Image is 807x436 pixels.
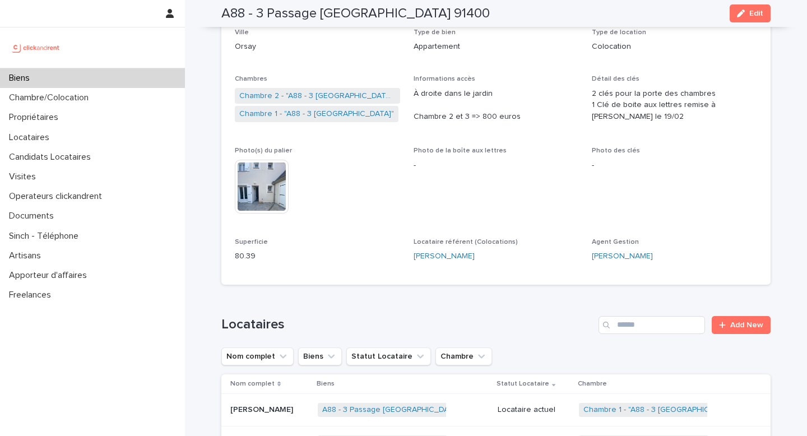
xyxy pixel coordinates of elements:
span: Détail des clés [592,76,639,82]
p: Freelances [4,290,60,300]
span: Edit [749,10,763,17]
p: Sinch - Téléphone [4,231,87,242]
p: 80.39 [235,251,400,262]
p: Chambre/Colocation [4,92,98,103]
p: Artisans [4,251,50,261]
button: Statut Locataire [346,347,431,365]
button: Biens [298,347,342,365]
span: Photo des clés [592,147,640,154]
a: Chambre 2 - "A88 - 3 [GEOGRAPHIC_DATA]" [239,90,396,102]
p: Statut Locataire [497,378,549,390]
p: Locataires [4,132,58,143]
p: [PERSON_NAME] [230,403,295,415]
p: - [414,160,579,171]
a: Chambre 1 - "A88 - 3 [GEOGRAPHIC_DATA]" [583,405,738,415]
button: Chambre [435,347,492,365]
p: Chambre [578,378,607,390]
span: Photo(s) du palier [235,147,292,154]
span: Informations accès [414,76,475,82]
span: Chambres [235,76,267,82]
span: Type de location [592,29,646,36]
p: 2 clés pour la porte des chambres 1 Clé de boite aux lettres remise à [PERSON_NAME] le 19/02 [592,88,757,123]
span: Type de bien [414,29,456,36]
input: Search [599,316,705,334]
button: Edit [730,4,771,22]
p: Locataire actuel [498,405,570,415]
span: Photo de la boîte aux lettres [414,147,507,154]
p: Biens [317,378,335,390]
span: Superficie [235,239,268,245]
p: Candidats Locataires [4,152,100,163]
p: - [592,160,757,171]
button: Nom complet [221,347,294,365]
span: Agent Gestion [592,239,639,245]
p: Visites [4,171,45,182]
p: Biens [4,73,39,84]
h2: A88 - 3 Passage [GEOGRAPHIC_DATA] 91400 [221,6,490,22]
p: Appartement [414,41,579,53]
a: [PERSON_NAME] [592,251,653,262]
span: Locataire référent (Colocations) [414,239,518,245]
h1: Locataires [221,317,594,333]
a: Add New [712,316,771,334]
img: UCB0brd3T0yccxBKYDjQ [9,36,63,59]
p: Colocation [592,41,757,53]
a: Chambre 1 - "A88 - 3 [GEOGRAPHIC_DATA]" [239,108,394,120]
p: Nom complet [230,378,275,390]
p: Apporteur d'affaires [4,270,96,281]
tr: [PERSON_NAME][PERSON_NAME] A88 - 3 Passage [GEOGRAPHIC_DATA] 91400 Locataire actuelChambre 1 - "A... [221,394,771,426]
p: Orsay [235,41,400,53]
p: Propriétaires [4,112,67,123]
p: Documents [4,211,63,221]
p: Operateurs clickandrent [4,191,111,202]
p: À droite dans le jardin Chambre 2 et 3 => 800 euros [414,88,579,123]
span: Add New [730,321,763,329]
span: Ville [235,29,249,36]
a: [PERSON_NAME] [414,251,475,262]
a: A88 - 3 Passage [GEOGRAPHIC_DATA] 91400 [322,405,485,415]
